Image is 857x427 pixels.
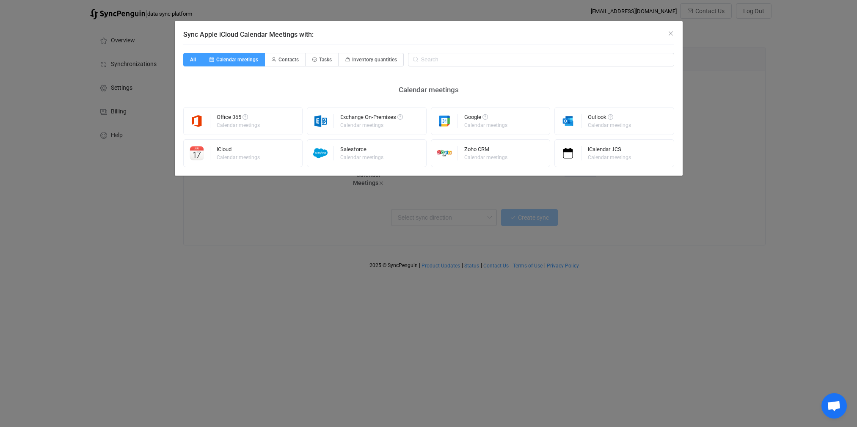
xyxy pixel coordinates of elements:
img: google.png [431,114,458,128]
div: Calendar meetings [217,123,260,128]
img: icloud-calendar.png [184,146,210,160]
div: Zoho CRM [464,146,509,155]
img: exchange.png [307,114,334,128]
div: Exchange On-Premises [340,114,403,123]
div: Calendar meetings [464,123,507,128]
div: Office 365 [217,114,261,123]
span: Sync Apple iCloud Calendar Meetings with: [183,30,314,39]
div: Sync Apple iCloud Calendar Meetings with: [175,21,683,176]
div: Salesforce [340,146,385,155]
div: iCalendar .ICS [588,146,632,155]
div: Calendar meetings [340,155,383,160]
img: zoho-crm.png [431,146,458,160]
div: Calendar meetings [386,83,471,96]
a: Open chat [821,393,847,419]
button: Close [667,30,674,38]
img: salesforce.png [307,146,334,160]
div: Calendar meetings [464,155,507,160]
div: Google [464,114,509,123]
div: iCloud [217,146,261,155]
div: Calendar meetings [588,155,631,160]
img: microsoft365.png [184,114,210,128]
div: Calendar meetings [340,123,402,128]
div: Calendar meetings [217,155,260,160]
img: icalendar.png [555,146,581,160]
div: Calendar meetings [588,123,631,128]
img: outlook.png [555,114,581,128]
input: Search [408,53,674,66]
div: Outlook [588,114,632,123]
